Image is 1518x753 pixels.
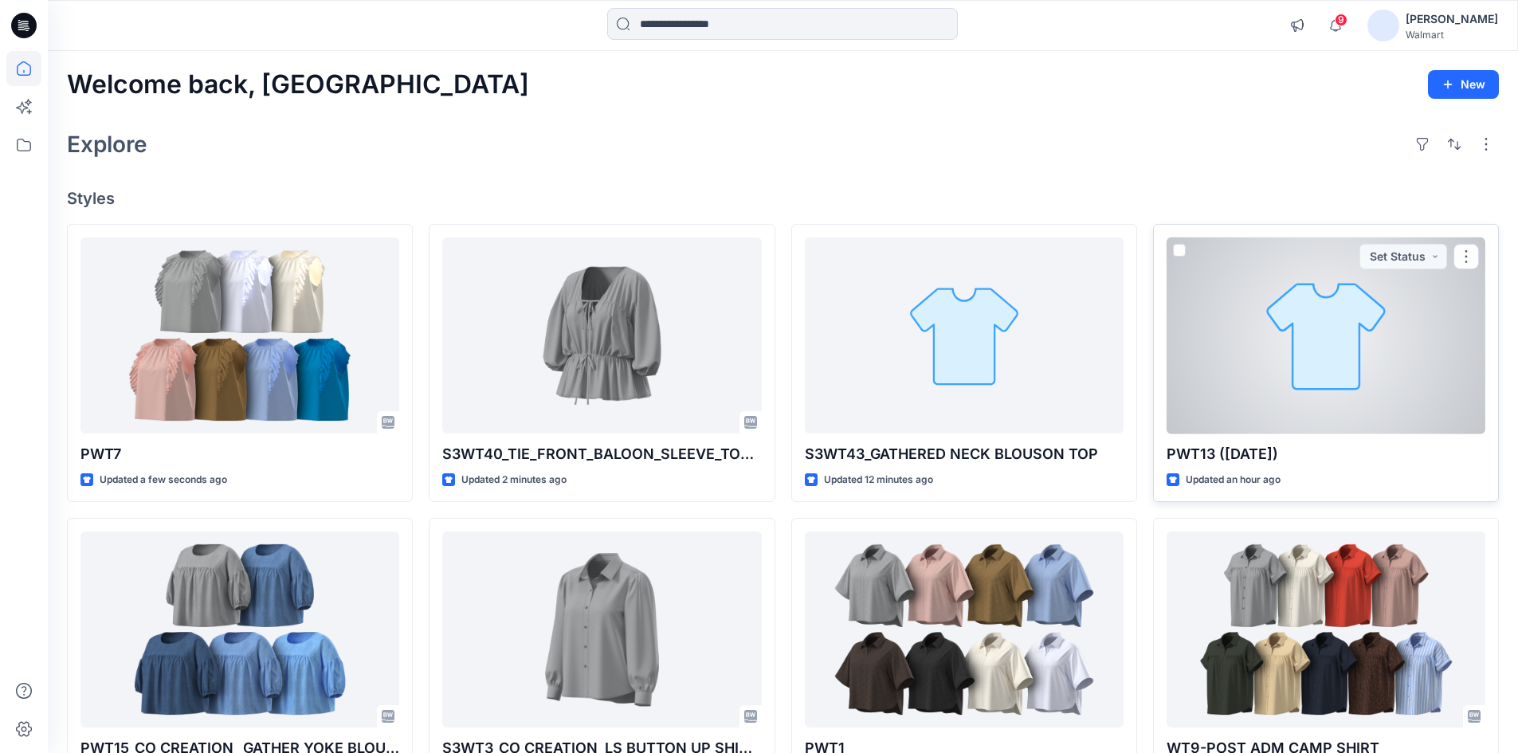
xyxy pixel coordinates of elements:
[1167,237,1485,434] a: PWT13 (15-09-25)
[442,237,761,434] a: S3WT40_TIE_FRONT_BALOON_SLEEVE_TOP (15-09-2025 )
[442,531,761,728] a: S3WT3_CO CREATION_LS BUTTON UP SHIRT W-GATHERED SLEEVE
[442,443,761,465] p: S3WT40_TIE_FRONT_BALOON_SLEEVE_TOP ([DATE] )
[1406,10,1498,29] div: [PERSON_NAME]
[80,237,399,434] a: PWT7
[1428,70,1499,99] button: New
[67,131,147,157] h2: Explore
[805,237,1124,434] a: S3WT43_GATHERED NECK BLOUSON TOP
[67,189,1499,208] h4: Styles
[67,70,529,100] h2: Welcome back, [GEOGRAPHIC_DATA]
[80,443,399,465] p: PWT7
[805,443,1124,465] p: S3WT43_GATHERED NECK BLOUSON TOP
[461,472,567,488] p: Updated 2 minutes ago
[824,472,933,488] p: Updated 12 minutes ago
[1167,531,1485,728] a: WT9-POST ADM CAMP SHIRT
[1335,14,1347,26] span: 9
[1367,10,1399,41] img: avatar
[1167,443,1485,465] p: PWT13 ([DATE])
[100,472,227,488] p: Updated a few seconds ago
[1406,29,1498,41] div: Walmart
[1186,472,1281,488] p: Updated an hour ago
[805,531,1124,728] a: PWT1
[80,531,399,728] a: PWT15_CO CREATION _GATHER YOKE BLOUSE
